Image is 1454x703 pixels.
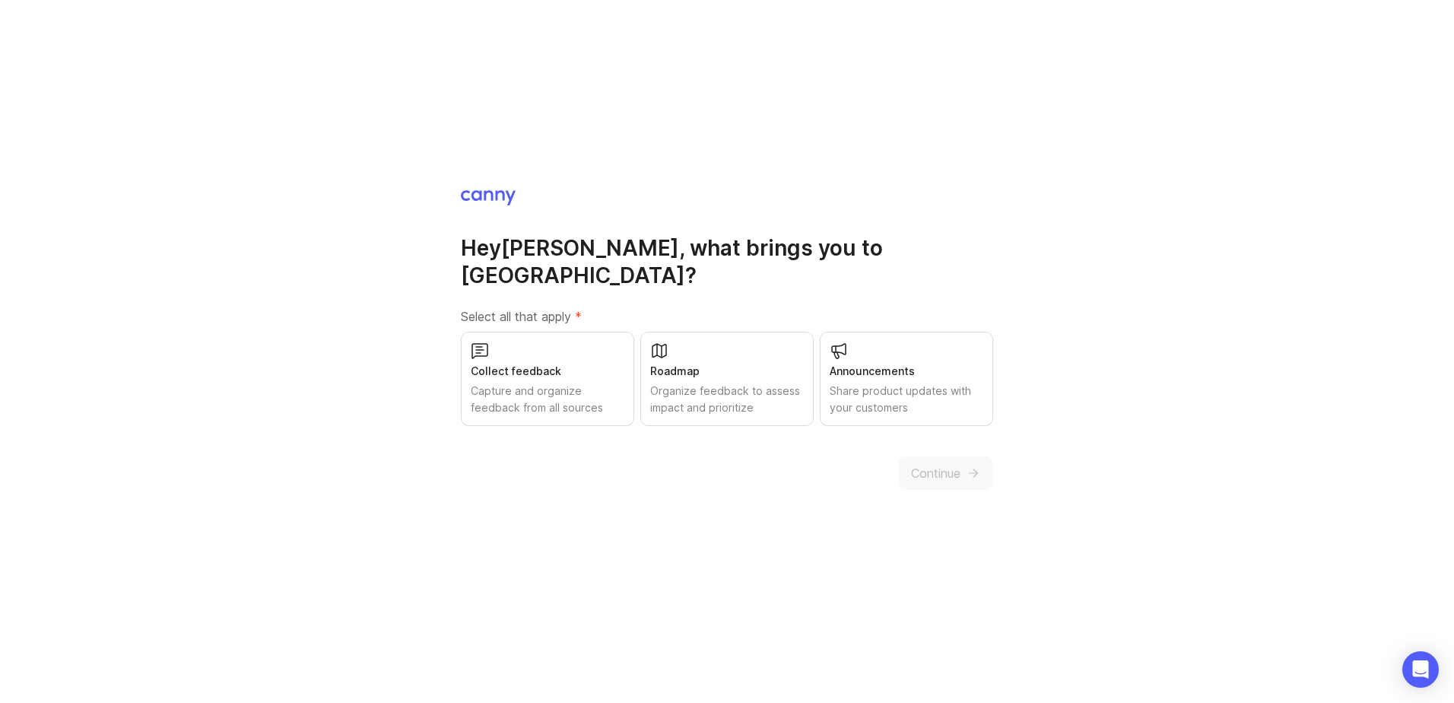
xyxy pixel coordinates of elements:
button: Collect feedbackCapture and organize feedback from all sources [461,332,634,426]
div: Capture and organize feedback from all sources [471,383,624,416]
div: Share product updates with your customers [830,383,983,416]
span: Continue [911,464,960,482]
img: Canny Home [461,190,516,205]
button: AnnouncementsShare product updates with your customers [820,332,993,426]
div: Announcements [830,363,983,380]
div: Open Intercom Messenger [1402,651,1439,688]
label: Select all that apply [461,307,993,326]
button: RoadmapOrganize feedback to assess impact and prioritize [640,332,814,426]
h1: Hey [PERSON_NAME] , what brings you to [GEOGRAPHIC_DATA]? [461,234,993,289]
div: Roadmap [650,363,804,380]
div: Organize feedback to assess impact and prioritize [650,383,804,416]
button: Continue [898,456,993,490]
div: Collect feedback [471,363,624,380]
